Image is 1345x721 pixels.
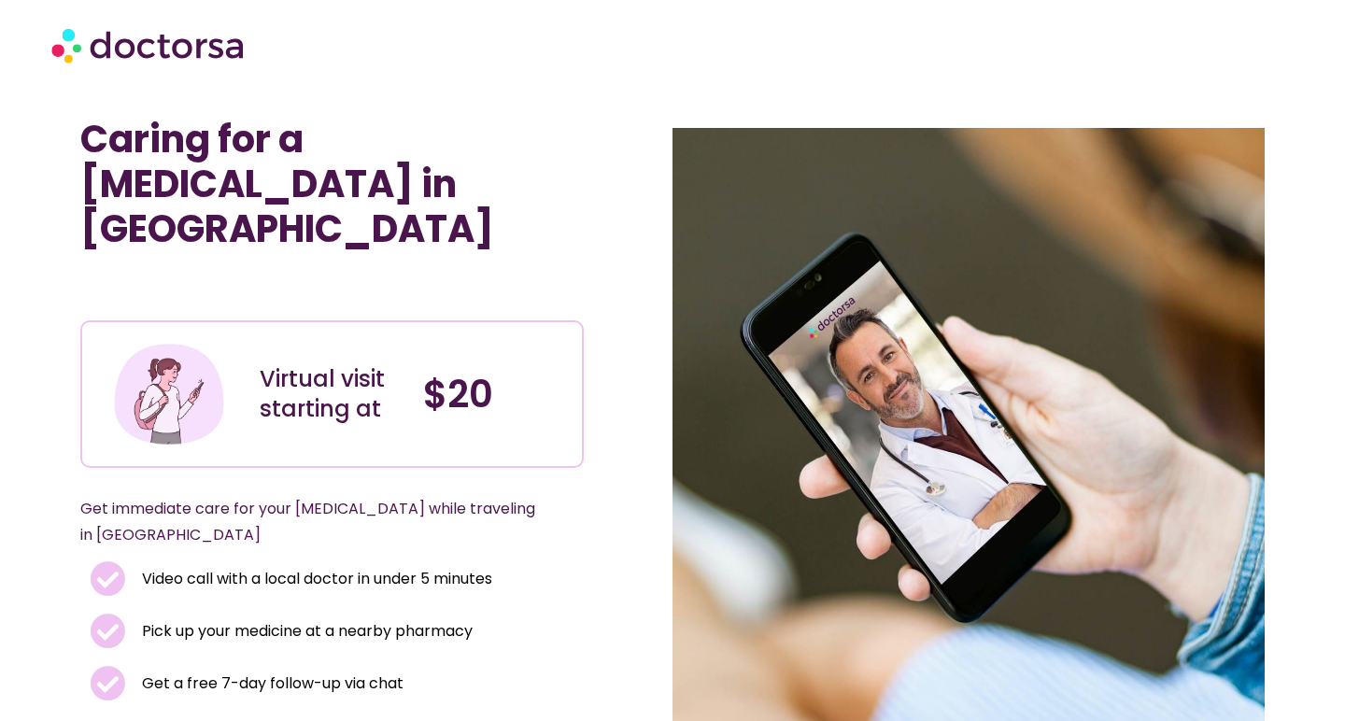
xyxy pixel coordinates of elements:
[80,117,584,251] h1: Caring for a [MEDICAL_DATA] in [GEOGRAPHIC_DATA]
[260,364,404,424] div: Virtual visit starting at
[90,279,370,302] iframe: Customer reviews powered by Trustpilot
[137,618,473,644] span: Pick up your medicine at a nearby pharmacy
[111,336,227,452] img: Illustration depicting a young woman in a casual outfit, engaged with her smartphone. She has a p...
[423,372,568,417] h4: $20
[137,566,492,592] span: Video call with a local doctor in under 5 minutes
[80,496,539,548] p: Get immediate care for your [MEDICAL_DATA] while traveling in [GEOGRAPHIC_DATA]
[137,671,403,697] span: Get a free 7-day follow-up via chat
